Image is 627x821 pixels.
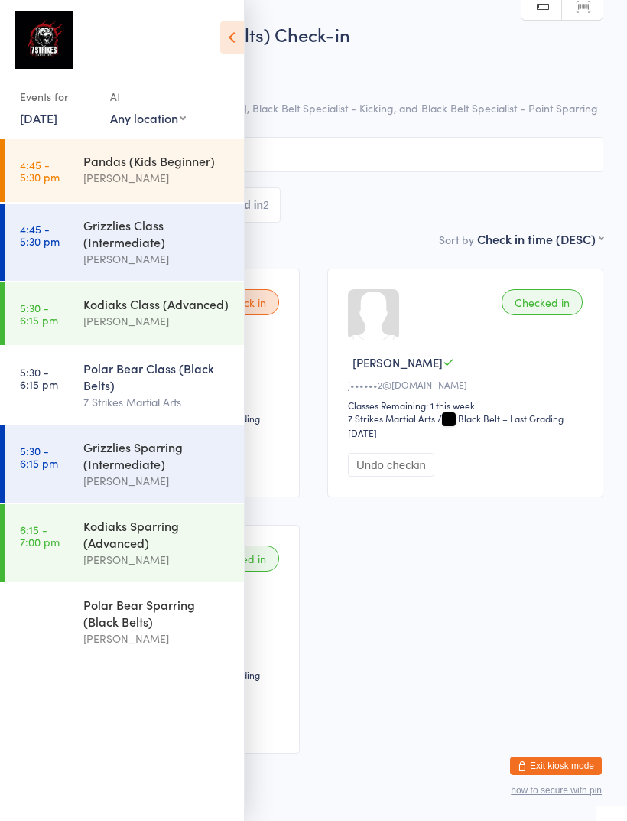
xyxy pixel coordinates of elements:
[83,312,231,330] div: [PERSON_NAME]
[348,378,587,391] div: j••••••2@[DOMAIN_NAME]
[83,630,231,647] div: [PERSON_NAME]
[24,85,580,100] span: Jasper Road PS ([GEOGRAPHIC_DATA])
[20,158,60,183] time: 4:45 - 5:30 pm
[83,551,231,569] div: [PERSON_NAME]
[83,596,231,630] div: Polar Bear Sparring (Black Belts)
[20,223,60,247] time: 4:45 - 5:30 pm
[24,100,603,116] span: 7 Strikes Martial Arts, Black Belt Specialist - BJJ, Black Belt Specialist - Kicking, and Black B...
[83,472,231,490] div: [PERSON_NAME]
[83,295,231,312] div: Kodiaks Class (Advanced)
[20,84,95,109] div: Events for
[352,354,443,370] span: [PERSON_NAME]
[5,504,244,582] a: 6:15 -7:00 pmKodiaks Sparring (Advanced)[PERSON_NAME]
[20,523,60,548] time: 6:15 - 7:00 pm
[348,412,435,425] div: 7 Strikes Martial Arts
[20,366,58,390] time: 5:30 - 6:15 pm
[348,399,587,412] div: Classes Remaining: 1 this week
[24,54,580,70] span: [DATE] 5:30pm
[83,217,231,250] div: Grizzlies Class (Intermediate)
[20,301,58,326] time: 5:30 - 6:15 pm
[439,232,474,247] label: Sort by
[5,204,244,281] a: 4:45 -5:30 pmGrizzlies Class (Intermediate)[PERSON_NAME]
[5,583,244,660] a: 6:15 -7:00 pmPolar Bear Sparring (Black Belts)[PERSON_NAME]
[24,137,603,172] input: Search
[83,438,231,472] div: Grizzlies Sparring (Intermediate)
[511,785,602,796] button: how to secure with pin
[83,250,231,268] div: [PERSON_NAME]
[5,425,244,503] a: 5:30 -6:15 pmGrizzlies Sparring (Intermediate)[PERSON_NAME]
[83,517,231,551] div: Kodiaks Sparring (Advanced)
[20,109,57,126] a: [DATE]
[83,152,231,169] div: Pandas (Kids Beginner)
[15,11,73,69] img: 7 Strikes Martial Arts
[110,109,186,126] div: Any location
[83,169,231,187] div: [PERSON_NAME]
[24,70,580,85] span: 7 Strikes Martial Arts
[263,199,269,211] div: 2
[20,602,60,627] time: 6:15 - 7:00 pm
[20,445,58,469] time: 5:30 - 6:15 pm
[110,84,186,109] div: At
[5,139,244,202] a: 4:45 -5:30 pmPandas (Kids Beginner)[PERSON_NAME]
[348,453,434,477] button: Undo checkin
[83,360,231,393] div: Polar Bear Class (Black Belts)
[24,21,603,47] h2: Polar Bear Class (Black Belts) Check-in
[5,347,244,424] a: 5:30 -6:15 pmPolar Bear Class (Black Belts)7 Strikes Martial Arts
[5,282,244,345] a: 5:30 -6:15 pmKodiaks Class (Advanced)[PERSON_NAME]
[477,230,603,247] div: Check in time (DESC)
[83,393,231,411] div: 7 Strikes Martial Arts
[502,289,583,315] div: Checked in
[510,757,602,775] button: Exit kiosk mode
